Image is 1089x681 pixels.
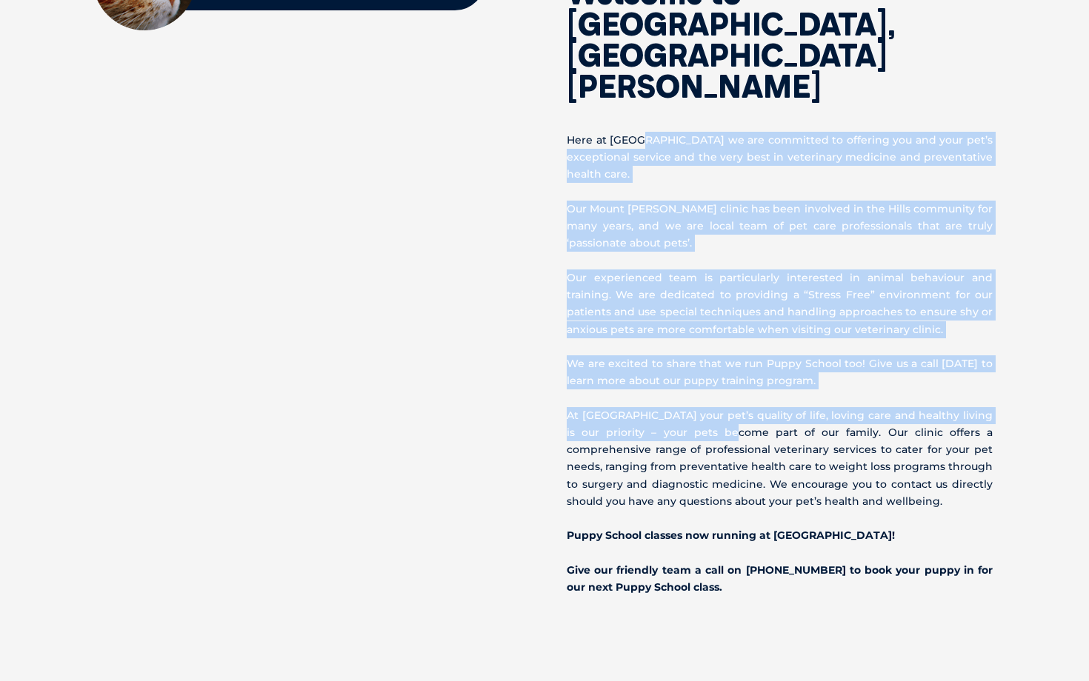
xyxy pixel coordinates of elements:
[567,529,895,542] b: Puppy School classes now running at [GEOGRAPHIC_DATA]!
[567,269,993,338] p: Our experienced team is particularly interested in animal behaviour and training. We are dedicate...
[567,407,993,510] p: At [GEOGRAPHIC_DATA] your pet’s quality of life, loving care and healthy living is our priority –...
[567,355,993,389] p: We are excited to share that we run Puppy School too! Give us a call [DATE] to learn more about o...
[567,132,993,184] p: Here at [GEOGRAPHIC_DATA] we are committed to offering you and your pet’s exceptional service and...
[567,201,993,252] p: Our Mount [PERSON_NAME] clinic has been involved in the Hills community for many years, and we ar...
[567,563,993,594] b: Give our friendly team a call on [PHONE_NUMBER] to book your puppy in for our next Puppy School c...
